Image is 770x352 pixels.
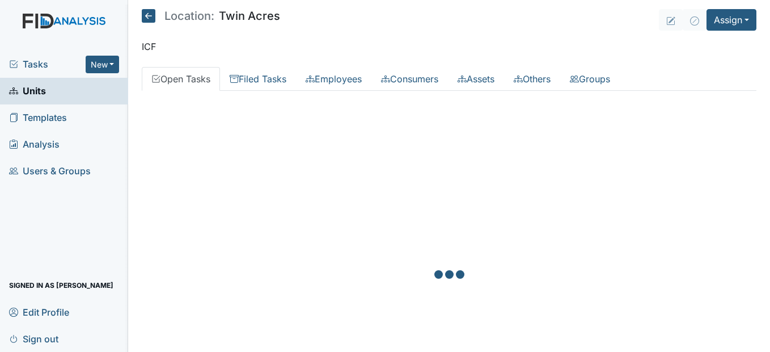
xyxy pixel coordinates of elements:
p: ICF [142,40,756,53]
a: Consumers [371,67,448,91]
span: Edit Profile [9,303,69,321]
a: Filed Tasks [220,67,296,91]
a: Others [504,67,560,91]
button: Assign [706,9,756,31]
h5: Twin Acres [142,9,280,23]
a: Assets [448,67,504,91]
a: Tasks [9,57,86,71]
span: Sign out [9,330,58,347]
button: New [86,56,120,73]
span: Units [9,82,46,100]
span: Templates [9,109,67,127]
a: Groups [560,67,620,91]
a: Open Tasks [142,67,220,91]
span: Analysis [9,136,60,153]
span: Users & Groups [9,162,91,180]
span: Location: [164,10,214,22]
span: Signed in as [PERSON_NAME] [9,276,113,294]
a: Employees [296,67,371,91]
